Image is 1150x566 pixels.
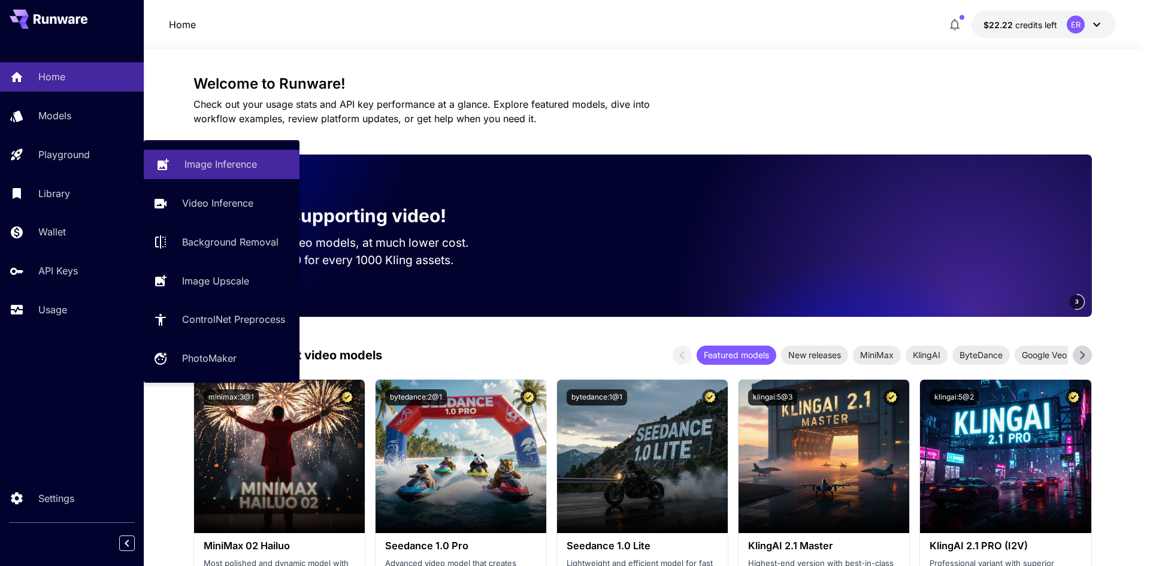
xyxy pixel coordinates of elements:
h3: Welcome to Runware! [193,75,1092,92]
button: klingai:5@2 [930,389,979,405]
span: $22.22 [983,20,1015,30]
a: Video Inference [144,189,299,218]
p: Background Removal [182,235,279,249]
a: Background Removal [144,228,299,257]
a: Image Upscale [144,266,299,295]
p: Image Upscale [182,274,249,288]
p: Wallet [38,225,66,239]
nav: breadcrumb [169,17,196,32]
span: Google Veo [1015,349,1074,361]
button: Collapse sidebar [119,535,135,551]
button: $22.21546 [972,11,1116,38]
p: Library [38,186,70,201]
img: alt [557,380,728,533]
p: Image Inference [184,157,257,171]
img: alt [194,380,365,533]
button: Certified Model – Vetted for best performance and includes a commercial license. [339,389,355,405]
h3: KlingAI 2.1 Master [748,540,900,552]
p: Now supporting video! [246,202,446,229]
h3: Seedance 1.0 Pro [385,540,537,552]
button: Certified Model – Vetted for best performance and includes a commercial license. [702,389,718,405]
p: Settings [38,491,74,506]
span: Featured models [697,349,776,361]
div: Collapse sidebar [128,532,144,554]
a: PhotoMaker [144,344,299,373]
p: Home [169,17,196,32]
div: $22.21546 [983,19,1057,31]
button: bytedance:2@1 [385,389,447,405]
span: KlingAI [906,349,948,361]
div: ER [1067,16,1085,34]
p: Models [38,108,71,123]
h3: MiniMax 02 Hailuo [204,540,355,552]
h3: KlingAI 2.1 PRO (I2V) [930,540,1081,552]
button: Certified Model – Vetted for best performance and includes a commercial license. [520,389,537,405]
p: Run the best video models, at much lower cost. [213,234,492,252]
a: ControlNet Preprocess [144,305,299,334]
p: Usage [38,302,67,317]
img: alt [739,380,909,533]
button: klingai:5@3 [748,389,797,405]
p: API Keys [38,264,78,278]
p: Video Inference [182,196,253,210]
button: Certified Model – Vetted for best performance and includes a commercial license. [1066,389,1082,405]
button: Certified Model – Vetted for best performance and includes a commercial license. [883,389,900,405]
span: 3 [1075,297,1079,306]
a: Image Inference [144,150,299,179]
button: bytedance:1@1 [567,389,627,405]
span: Check out your usage stats and API key performance at a glance. Explore featured models, dive int... [193,98,650,125]
h3: Seedance 1.0 Lite [567,540,718,552]
img: alt [376,380,546,533]
p: Home [38,69,65,84]
img: alt [920,380,1091,533]
span: credits left [1015,20,1057,30]
span: ByteDance [952,349,1010,361]
button: minimax:3@1 [204,389,259,405]
p: Playground [38,147,90,162]
span: MiniMax [853,349,901,361]
p: ControlNet Preprocess [182,312,285,326]
span: New releases [781,349,848,361]
p: Save up to $500 for every 1000 Kling assets. [213,252,492,269]
p: PhotoMaker [182,351,237,365]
